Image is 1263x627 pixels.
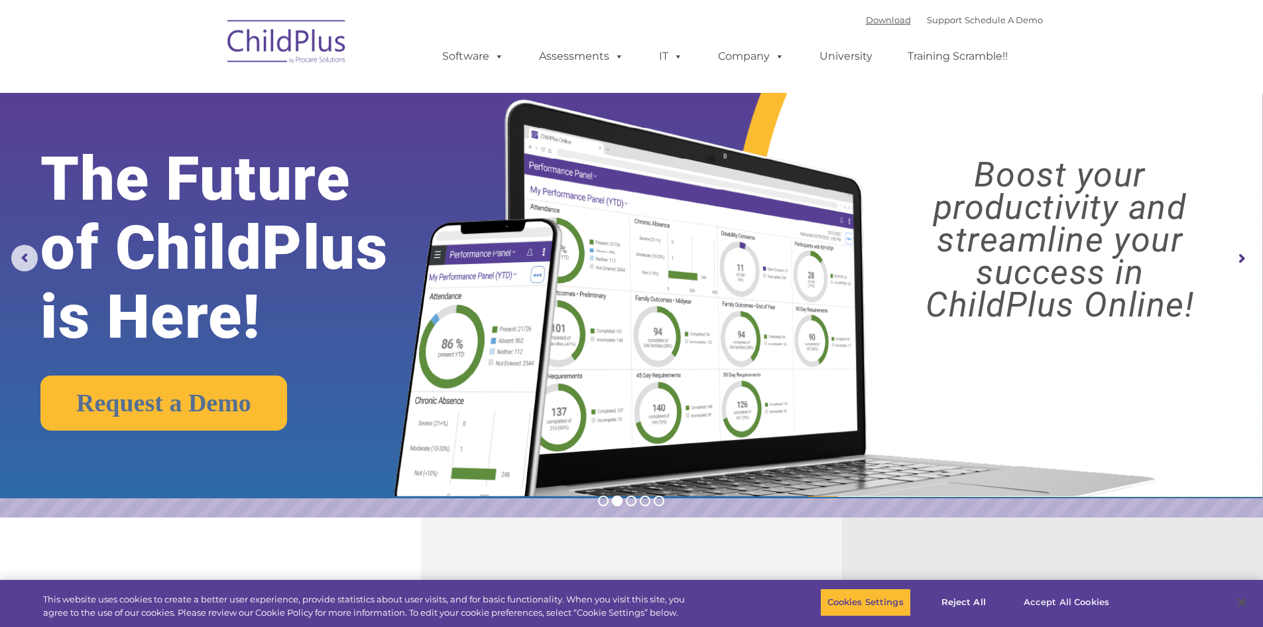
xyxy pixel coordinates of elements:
[927,15,962,25] a: Support
[866,15,911,25] a: Download
[806,43,886,70] a: University
[894,43,1021,70] a: Training Scramble!!
[429,43,517,70] a: Software
[965,15,1043,25] a: Schedule A Demo
[221,11,353,77] img: ChildPlus by Procare Solutions
[184,142,241,152] span: Phone number
[184,88,225,98] span: Last name
[922,589,1005,616] button: Reject All
[872,159,1247,321] rs-layer: Boost your productivity and streamline your success in ChildPlus Online!
[40,376,287,431] a: Request a Demo
[1227,588,1256,617] button: Close
[40,145,444,352] rs-layer: The Future of ChildPlus is Here!
[866,15,1043,25] font: |
[646,43,696,70] a: IT
[705,43,798,70] a: Company
[43,593,695,619] div: This website uses cookies to create a better user experience, provide statistics about user visit...
[820,589,911,616] button: Cookies Settings
[1016,589,1116,616] button: Accept All Cookies
[526,43,637,70] a: Assessments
